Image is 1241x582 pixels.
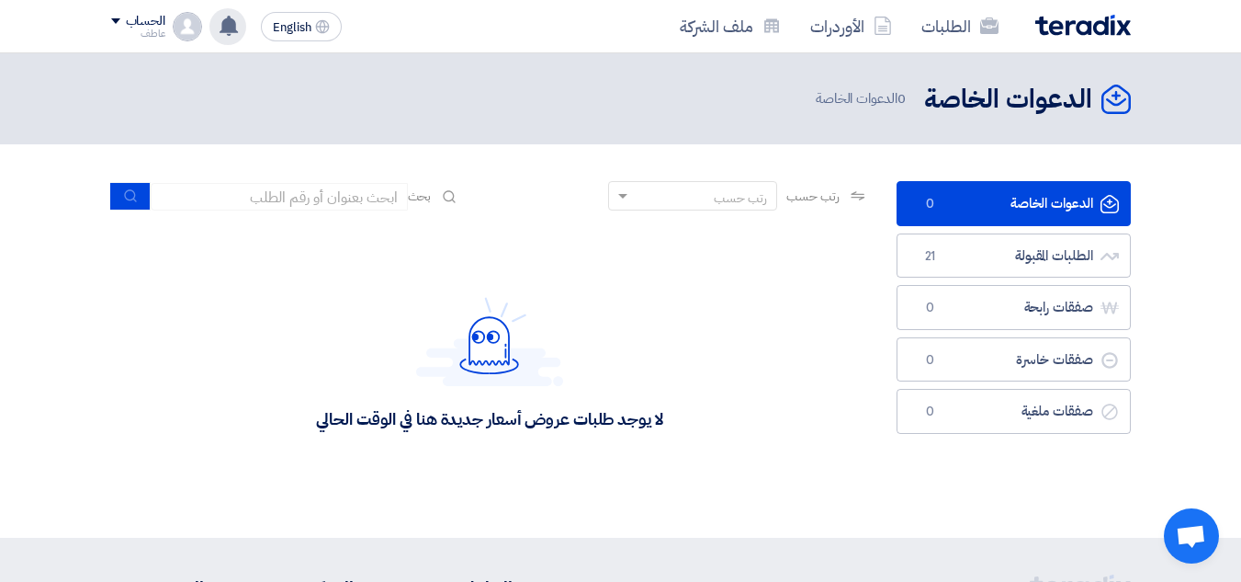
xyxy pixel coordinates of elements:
img: Teradix logo [1035,15,1131,36]
span: 0 [919,403,942,421]
span: 0 [897,88,906,108]
a: صفقات خاسرة0 [897,337,1131,382]
span: 0 [919,195,942,213]
img: Hello [416,297,563,386]
span: بحث [408,187,432,206]
a: ملف الشركة [665,5,795,48]
span: الدعوات الخاصة [816,88,909,109]
h2: الدعوات الخاصة [924,82,1092,118]
a: صفقات ملغية0 [897,389,1131,434]
span: رتب حسب [786,187,839,206]
img: profile_test.png [173,12,202,41]
span: English [273,21,311,34]
span: 0 [919,351,942,370]
a: Open chat [1164,508,1219,564]
div: الحساب [126,14,165,29]
button: English [261,12,342,41]
span: 0 [919,299,942,317]
a: الطلبات [907,5,1013,48]
a: الأوردرات [795,5,907,48]
div: رتب حسب [714,188,767,208]
a: الطلبات المقبولة21 [897,234,1131,279]
div: عاطف [111,29,165,39]
div: لا يوجد طلبات عروض أسعار جديدة هنا في الوقت الحالي [316,408,662,429]
a: الدعوات الخاصة0 [897,181,1131,226]
a: صفقات رابحة0 [897,285,1131,330]
span: 21 [919,247,942,266]
input: ابحث بعنوان أو رقم الطلب [151,183,408,211]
